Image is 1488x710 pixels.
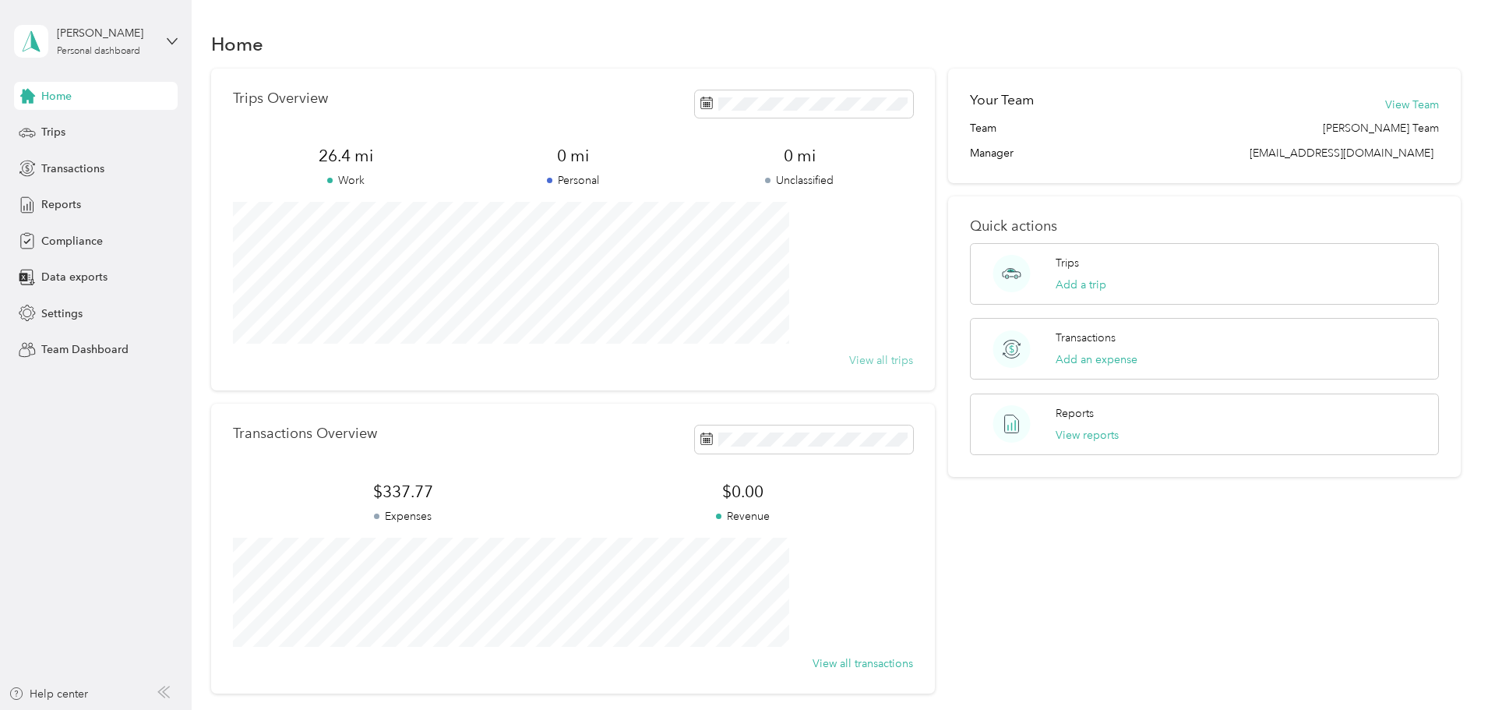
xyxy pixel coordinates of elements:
[57,47,140,56] div: Personal dashboard
[233,90,328,107] p: Trips Overview
[1401,623,1488,710] iframe: Everlance-gr Chat Button Frame
[41,269,108,285] span: Data exports
[686,145,913,167] span: 0 mi
[1056,405,1094,422] p: Reports
[1056,277,1106,293] button: Add a trip
[233,145,460,167] span: 26.4 mi
[460,172,686,189] p: Personal
[970,145,1014,161] span: Manager
[1250,147,1433,160] span: [EMAIL_ADDRESS][DOMAIN_NAME]
[233,508,573,525] p: Expenses
[57,25,154,41] div: [PERSON_NAME]
[1056,427,1119,443] button: View reports
[1056,351,1137,368] button: Add an expense
[573,481,912,503] span: $0.00
[686,172,913,189] p: Unclassified
[970,218,1439,235] p: Quick actions
[211,36,263,52] h1: Home
[813,655,913,672] button: View all transactions
[970,90,1034,110] h2: Your Team
[41,341,129,358] span: Team Dashboard
[1056,330,1116,346] p: Transactions
[1385,97,1439,113] button: View Team
[41,233,103,249] span: Compliance
[233,481,573,503] span: $337.77
[460,145,686,167] span: 0 mi
[1056,255,1079,271] p: Trips
[41,88,72,104] span: Home
[41,196,81,213] span: Reports
[573,508,912,525] p: Revenue
[41,124,65,140] span: Trips
[970,120,996,136] span: Team
[233,426,377,442] p: Transactions Overview
[1323,120,1439,136] span: [PERSON_NAME] Team
[233,172,460,189] p: Work
[849,352,913,369] button: View all trips
[41,161,104,177] span: Transactions
[41,306,83,322] span: Settings
[9,686,88,702] button: Help center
